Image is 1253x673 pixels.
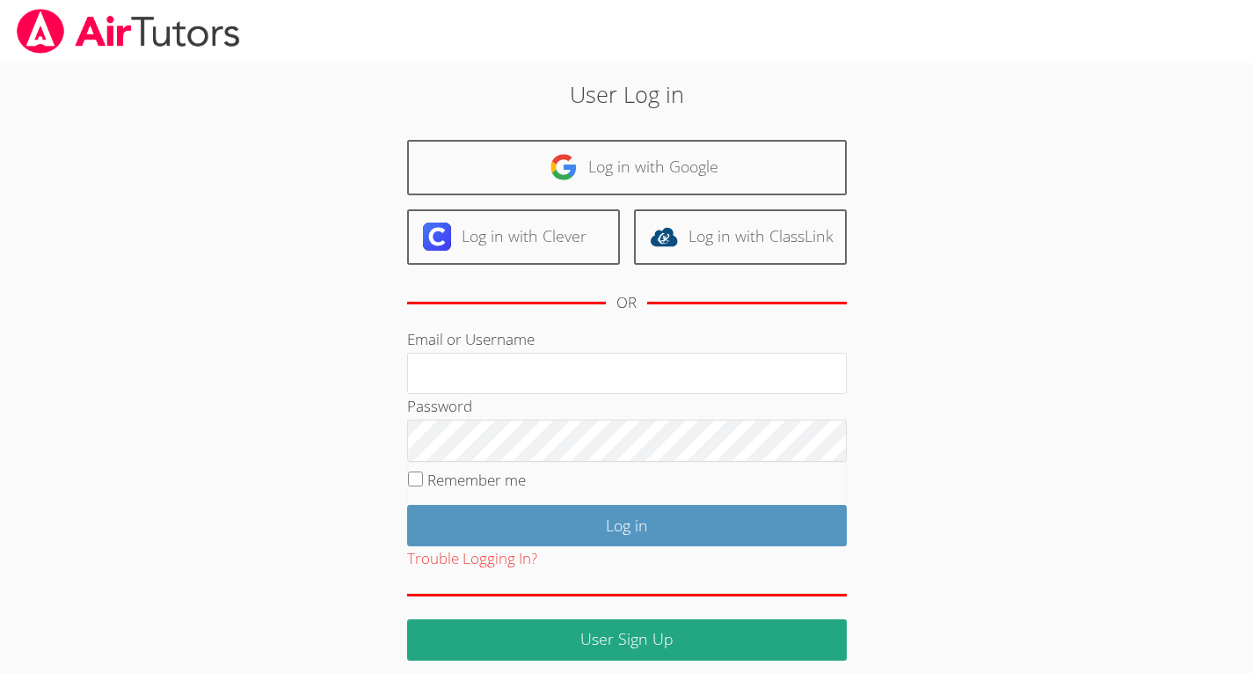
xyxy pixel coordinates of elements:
[634,209,847,265] a: Log in with ClassLink
[407,505,847,546] input: Log in
[550,153,578,181] img: google-logo-50288ca7cdecda66e5e0955fdab243c47b7ad437acaf1139b6f446037453330a.svg
[407,209,620,265] a: Log in with Clever
[616,290,637,316] div: OR
[407,546,537,572] button: Trouble Logging In?
[407,329,535,349] label: Email or Username
[407,140,847,195] a: Log in with Google
[423,223,451,251] img: clever-logo-6eab21bc6e7a338710f1a6ff85c0baf02591cd810cc4098c63d3a4b26e2feb20.svg
[288,77,965,111] h2: User Log in
[650,223,678,251] img: classlink-logo-d6bb404cc1216ec64c9a2012d9dc4662098be43eaf13dc465df04b49fa7ab582.svg
[407,396,472,416] label: Password
[407,619,847,661] a: User Sign Up
[427,470,526,490] label: Remember me
[15,9,242,54] img: airtutors_banner-c4298cdbf04f3fff15de1276eac7730deb9818008684d7c2e4769d2f7ddbe033.png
